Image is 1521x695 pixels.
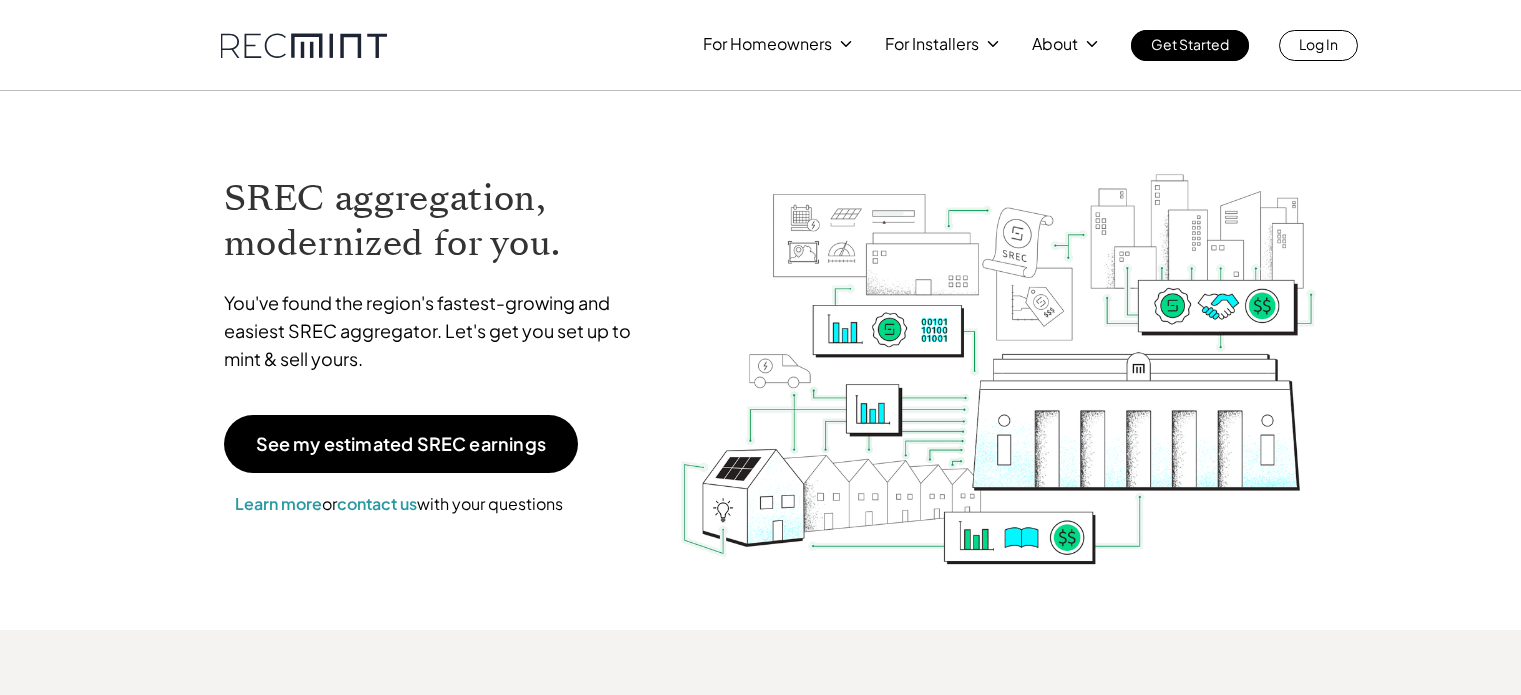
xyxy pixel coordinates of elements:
[337,493,417,514] a: contact us
[224,289,650,373] p: You've found the region's fastest-growing and easiest SREC aggregator. Let's get you set up to mi...
[885,30,979,58] p: For Installers
[224,176,650,266] h1: SREC aggregation, modernized for you.
[1131,30,1249,61] a: Get Started
[679,121,1317,570] img: RECmint value cycle
[1279,30,1358,61] a: Log In
[256,435,546,453] p: See my estimated SREC earnings
[1151,30,1229,58] p: Get Started
[703,30,832,58] p: For Homeowners
[1299,30,1338,58] p: Log In
[224,415,578,473] a: See my estimated SREC earnings
[235,493,322,514] a: Learn more
[1032,30,1078,58] p: About
[224,491,574,517] p: or with your questions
